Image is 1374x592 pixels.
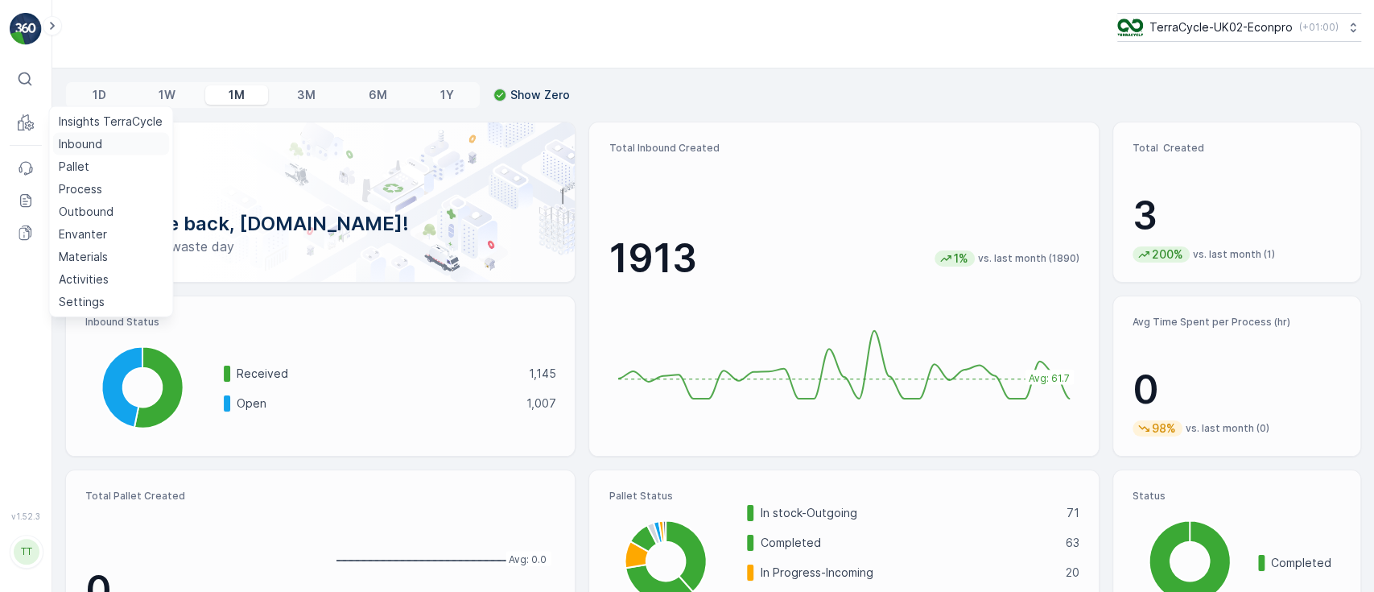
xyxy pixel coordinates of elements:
[1133,142,1341,155] p: Total Created
[609,490,1079,503] p: Pallet Status
[1271,555,1341,571] p: Completed
[1299,21,1339,34] p: ( +01:00 )
[10,13,42,45] img: logo
[609,234,696,283] p: 1913
[952,250,970,267] p: 1%
[760,505,1055,521] p: In stock-Outgoing
[237,395,515,412] p: Open
[1186,422,1269,435] p: vs. last month (0)
[1067,505,1079,521] p: 71
[85,316,555,329] p: Inbound Status
[1150,420,1178,437] p: 98%
[1066,565,1079,581] p: 20
[510,87,570,103] p: Show Zero
[229,87,245,103] p: 1M
[1133,366,1341,414] p: 0
[1117,13,1361,42] button: TerraCycle-UK02-Econpro(+01:00)
[10,524,42,579] button: TT
[1066,535,1079,551] p: 63
[92,211,549,237] p: Welcome back, [DOMAIN_NAME]!
[1193,248,1275,261] p: vs. last month (1)
[1133,490,1341,503] p: Status
[1133,192,1341,240] p: 3
[159,87,175,103] p: 1W
[1150,246,1185,263] p: 200%
[760,565,1054,581] p: In Progress-Incoming
[526,395,555,412] p: 1,007
[93,87,106,103] p: 1D
[237,366,518,382] p: Received
[369,87,387,103] p: 6M
[439,87,453,103] p: 1Y
[609,142,1079,155] p: Total Inbound Created
[85,490,314,503] p: Total Pallet Created
[528,366,555,382] p: 1,145
[1117,19,1143,36] img: terracycle_logo_wKaHoWT.png
[297,87,316,103] p: 3M
[10,511,42,521] span: v 1.52.3
[14,539,39,565] div: TT
[760,535,1054,551] p: Completed
[978,252,1079,265] p: vs. last month (1890)
[1133,316,1341,329] p: Avg Time Spent per Process (hr)
[92,237,549,256] p: Have a zero-waste day
[1149,19,1293,35] p: TerraCycle-UK02-Econpro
